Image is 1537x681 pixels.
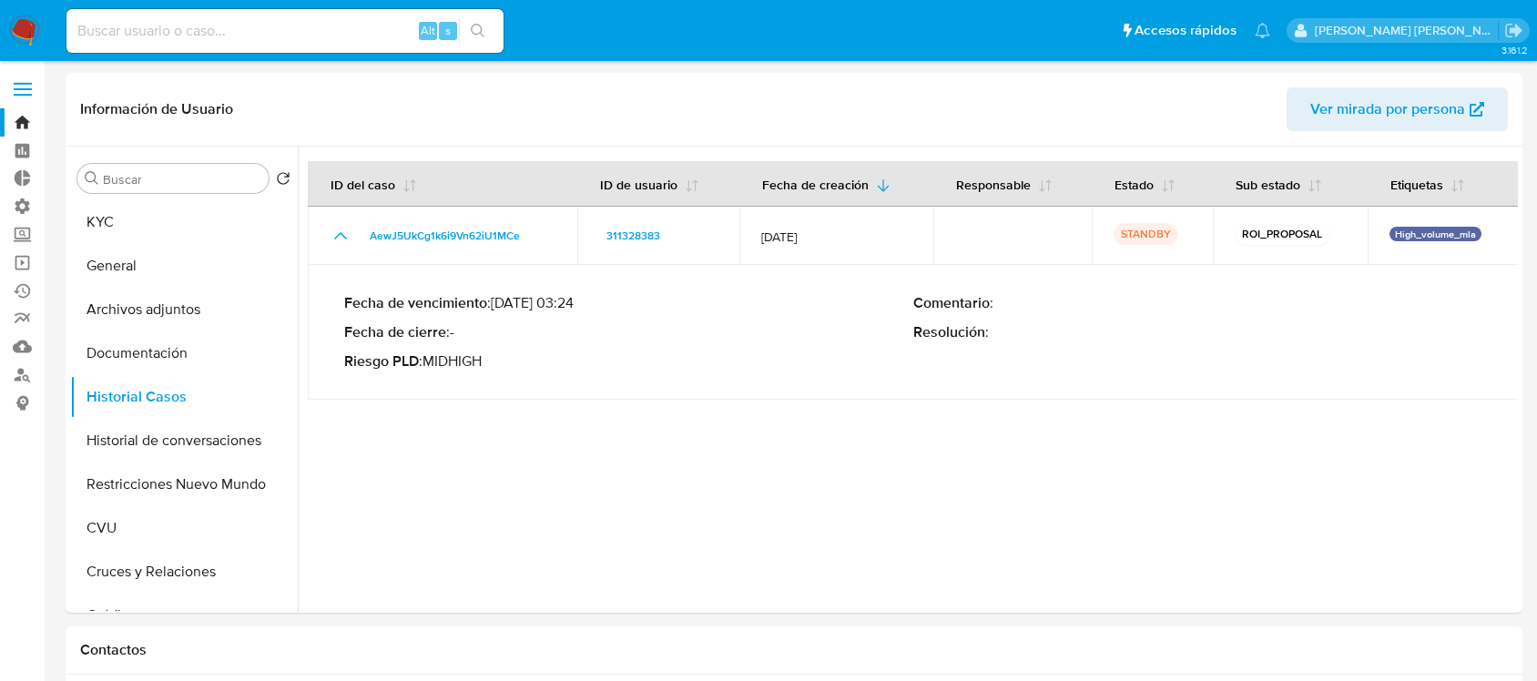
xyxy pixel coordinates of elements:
[70,375,298,419] button: Historial Casos
[70,331,298,375] button: Documentación
[445,22,451,39] span: s
[1287,87,1508,131] button: Ver mirada por persona
[70,244,298,288] button: General
[103,171,261,188] input: Buscar
[276,171,290,191] button: Volver al orden por defecto
[70,506,298,550] button: CVU
[1504,21,1523,40] a: Salir
[70,594,298,637] button: Créditos
[459,18,496,44] button: search-icon
[421,22,435,39] span: Alt
[1135,21,1237,40] span: Accesos rápidos
[80,100,233,118] h1: Información de Usuario
[70,288,298,331] button: Archivos adjuntos
[70,462,298,506] button: Restricciones Nuevo Mundo
[1310,87,1465,131] span: Ver mirada por persona
[70,550,298,594] button: Cruces y Relaciones
[70,419,298,462] button: Historial de conversaciones
[66,19,504,43] input: Buscar usuario o caso...
[70,200,298,244] button: KYC
[1255,23,1270,38] a: Notificaciones
[85,171,99,186] button: Buscar
[1315,22,1499,39] p: emmanuel.vitiello@mercadolibre.com
[80,641,1508,659] h1: Contactos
